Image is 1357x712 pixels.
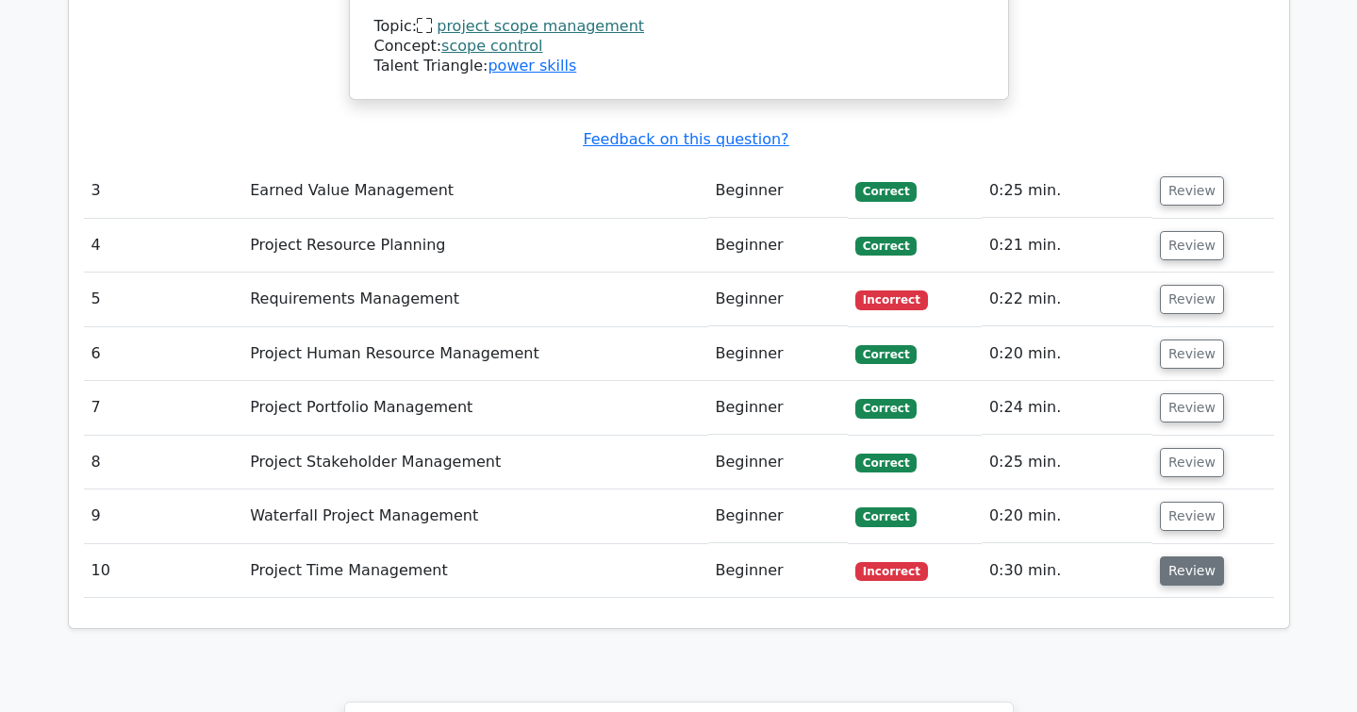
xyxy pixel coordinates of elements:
button: Review [1160,502,1224,531]
span: Incorrect [855,290,928,309]
td: Project Portfolio Management [242,381,707,435]
td: Beginner [708,381,848,435]
td: 0:30 min. [982,544,1152,598]
a: scope control [441,37,542,55]
td: 4 [84,219,243,273]
td: Beginner [708,489,848,543]
span: Correct [855,454,917,472]
td: 9 [84,489,243,543]
td: 0:20 min. [982,489,1152,543]
td: Beginner [708,544,848,598]
td: 0:20 min. [982,327,1152,381]
span: Correct [855,237,917,256]
td: Beginner [708,327,848,381]
span: Correct [855,345,917,364]
button: Review [1160,339,1224,369]
button: Review [1160,285,1224,314]
td: Beginner [708,273,848,326]
button: Review [1160,448,1224,477]
button: Review [1160,176,1224,206]
a: power skills [488,57,576,75]
span: Correct [855,182,917,201]
button: Review [1160,393,1224,422]
td: 5 [84,273,243,326]
div: Concept: [374,37,984,57]
td: Project Resource Planning [242,219,707,273]
td: 7 [84,381,243,435]
td: 6 [84,327,243,381]
div: Talent Triangle: [374,17,984,75]
td: Beginner [708,164,848,218]
td: Waterfall Project Management [242,489,707,543]
td: 10 [84,544,243,598]
td: 0:25 min. [982,436,1152,489]
button: Review [1160,231,1224,260]
td: Project Stakeholder Management [242,436,707,489]
span: Correct [855,399,917,418]
td: Earned Value Management [242,164,707,218]
td: Beginner [708,219,848,273]
td: 0:25 min. [982,164,1152,218]
td: Project Time Management [242,544,707,598]
a: Feedback on this question? [583,130,788,148]
td: 8 [84,436,243,489]
div: Topic: [374,17,984,37]
td: Beginner [708,436,848,489]
td: Project Human Resource Management [242,327,707,381]
td: Requirements Management [242,273,707,326]
span: Correct [855,507,917,526]
button: Review [1160,556,1224,586]
span: Incorrect [855,562,928,581]
td: 0:22 min. [982,273,1152,326]
td: 3 [84,164,243,218]
td: 0:24 min. [982,381,1152,435]
td: 0:21 min. [982,219,1152,273]
a: project scope management [437,17,644,35]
